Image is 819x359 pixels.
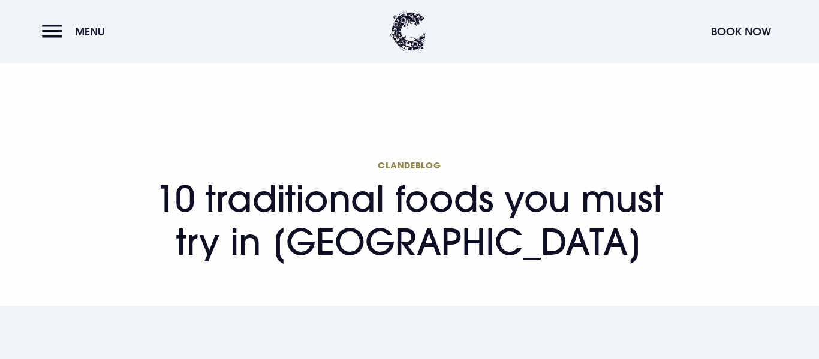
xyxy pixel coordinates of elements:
button: Book Now [705,19,777,44]
span: Clandeblog [149,159,671,171]
h1: 10 traditional foods you must try in [GEOGRAPHIC_DATA] [149,159,671,263]
button: Menu [42,19,111,44]
img: Clandeboye Lodge [390,12,426,51]
span: Menu [75,25,105,38]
